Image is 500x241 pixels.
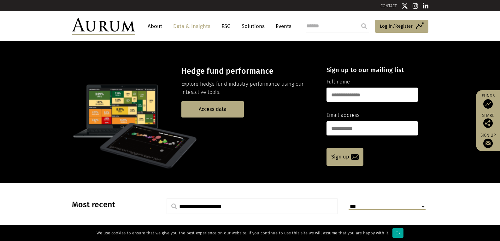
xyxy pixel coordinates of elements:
[483,118,493,128] img: Share this post
[181,101,244,117] a: Access data
[181,80,315,97] p: Explore hedge fund industry performance using our interactive tools.
[380,3,397,8] a: CONTACT
[326,66,418,74] h4: Sign up to our mailing list
[483,99,493,109] img: Access Funds
[479,133,497,148] a: Sign up
[483,139,493,148] img: Sign up to our newsletter
[423,3,428,9] img: Linkedin icon
[238,20,268,32] a: Solutions
[380,22,413,30] span: Log in/Register
[181,66,315,76] h3: Hedge fund performance
[358,20,370,32] input: Submit
[479,113,497,128] div: Share
[170,20,214,32] a: Data & Insights
[402,3,408,9] img: Twitter icon
[351,154,359,160] img: email-icon
[171,204,177,209] img: search.svg
[326,78,350,86] label: Full name
[326,111,360,119] label: Email address
[479,93,497,109] a: Funds
[72,18,135,35] img: Aurum
[273,20,291,32] a: Events
[218,20,234,32] a: ESG
[413,3,418,9] img: Instagram icon
[392,228,403,238] div: Ok
[144,20,165,32] a: About
[375,20,428,33] a: Log in/Register
[326,148,363,166] a: Sign up
[72,200,151,209] h3: Most recent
